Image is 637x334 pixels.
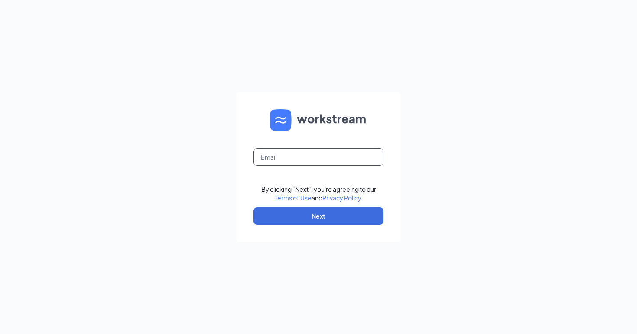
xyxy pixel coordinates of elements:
[275,194,312,202] a: Terms of Use
[270,109,367,131] img: WS logo and Workstream text
[261,185,376,202] div: By clicking "Next", you're agreeing to our and .
[253,148,383,166] input: Email
[253,207,383,225] button: Next
[322,194,361,202] a: Privacy Policy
